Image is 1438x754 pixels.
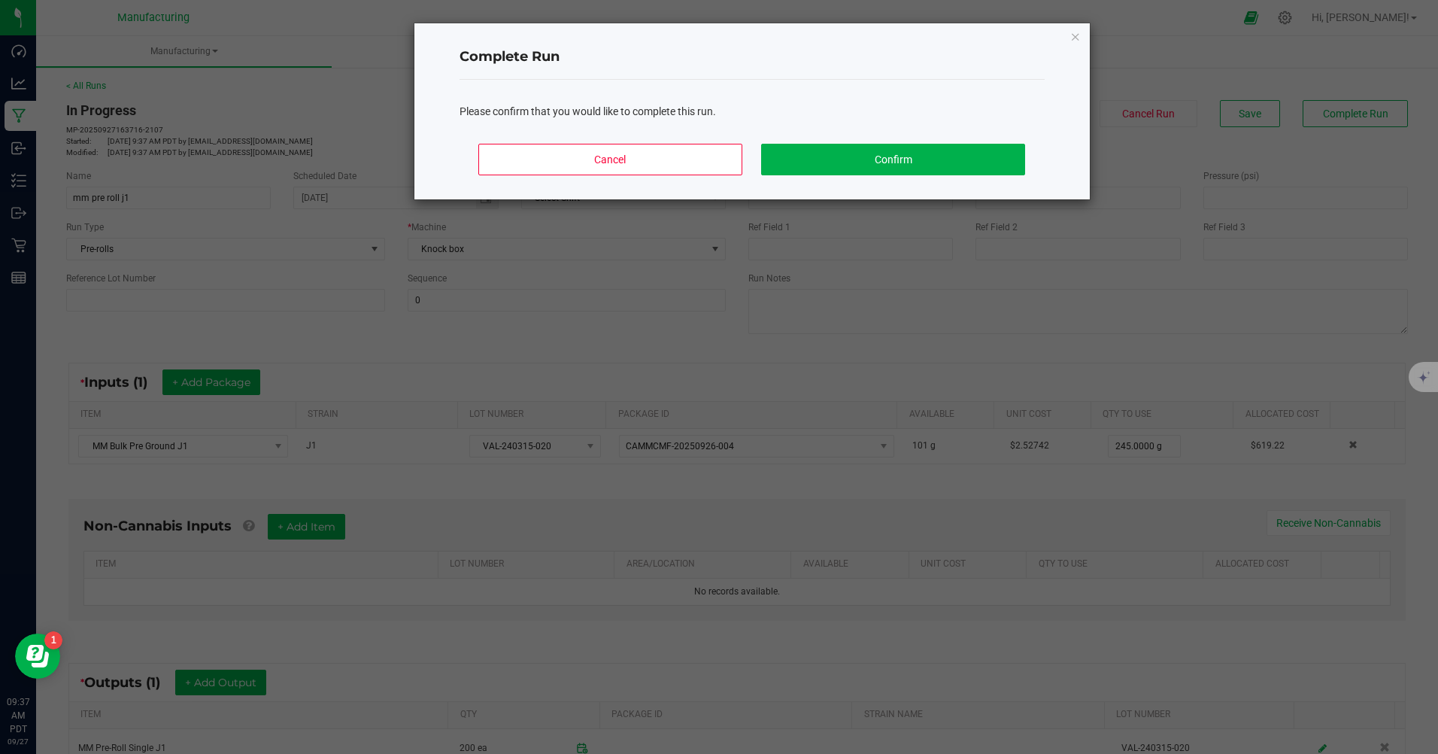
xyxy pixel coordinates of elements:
[761,144,1024,175] button: Confirm
[460,104,1045,120] div: Please confirm that you would like to complete this run.
[460,47,1045,67] h4: Complete Run
[478,144,742,175] button: Cancel
[1070,27,1081,45] button: Close
[15,634,60,679] iframe: Resource center
[44,631,62,649] iframe: Resource center unread badge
